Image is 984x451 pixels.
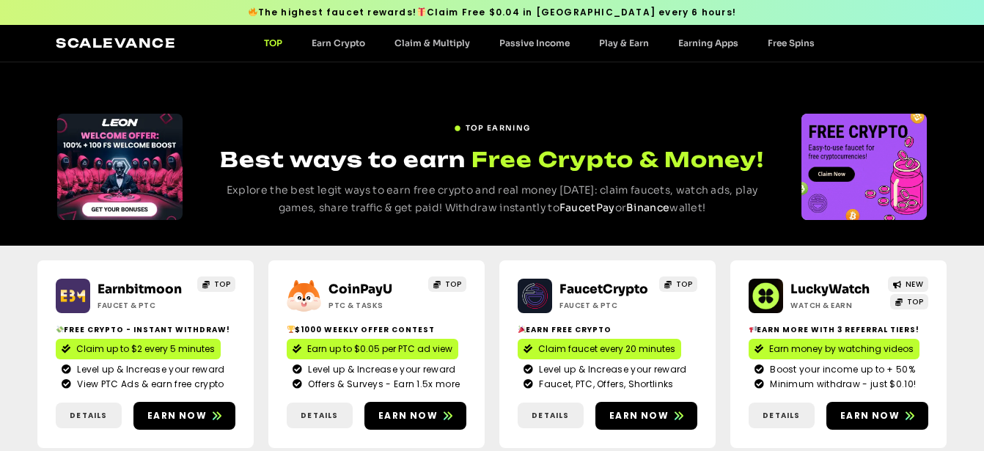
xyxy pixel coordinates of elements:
a: Earn up to $0.05 per PTC ad view [287,339,458,359]
a: FaucetPay [559,201,615,214]
a: TOP [428,276,466,292]
span: Boost your income up to + 50% [766,363,915,376]
span: Earn up to $0.05 per PTC ad view [307,342,452,356]
span: Details [301,410,338,421]
a: Earning Apps [664,37,753,48]
img: 💸 [56,326,64,333]
span: View PTC Ads & earn free crypto [73,378,224,391]
span: Claim up to $2 every 5 minutes [76,342,215,356]
span: Details [532,410,569,421]
h2: Faucet & PTC [559,300,651,311]
a: Details [56,403,122,428]
a: Passive Income [485,37,584,48]
span: Minimum withdraw - just $0.10! [766,378,916,391]
div: Slides [57,114,183,220]
a: TOP EARNING [454,117,530,133]
a: Earn money by watching videos [749,339,919,359]
h2: ptc & Tasks [328,300,420,311]
span: TOP EARNING [466,122,530,133]
span: The highest faucet rewards! Claim Free $0.04 in [GEOGRAPHIC_DATA] every 6 hours! [248,6,736,19]
a: Free Spins [753,37,829,48]
h2: Free crypto - Instant withdraw! [56,324,235,335]
h2: Earn free crypto [518,324,697,335]
p: Explore the best legit ways to earn free crypto and real money [DATE]: claim faucets, watch ads, ... [210,182,774,217]
h2: $1000 Weekly Offer contest [287,324,466,335]
img: 🎁 [417,7,426,16]
span: Details [763,410,800,421]
a: Binance [626,201,669,214]
nav: Menu [249,37,829,48]
img: 🏆 [287,326,295,333]
span: Earn money by watching videos [769,342,914,356]
a: NEW [888,276,928,292]
span: Level up & Increase your reward [535,363,686,376]
img: 🎉 [518,326,526,333]
a: TOP [197,276,235,292]
span: Offers & Surveys - Earn 1.5x more [304,378,460,391]
a: TOP [249,37,297,48]
a: TOP [659,276,697,292]
span: TOP [907,296,924,307]
a: CoinPayU [328,282,392,297]
span: Claim faucet every 20 minutes [538,342,675,356]
span: NEW [906,279,924,290]
a: Claim faucet every 20 minutes [518,339,681,359]
span: Free Crypto & Money! [471,145,764,174]
span: Earn now [147,409,207,422]
a: Earn now [133,402,235,430]
div: Slides [801,114,927,220]
a: Details [287,403,353,428]
a: Earn now [364,402,466,430]
span: Best ways to earn [220,147,466,172]
div: 1 / 3 [801,114,927,220]
span: Earn now [378,409,438,422]
a: FaucetCrypto [559,282,648,297]
span: Level up & Increase your reward [73,363,224,376]
a: Play & Earn [584,37,664,48]
a: Scalevance [56,35,176,51]
h2: Earn more with 3 referral Tiers! [749,324,928,335]
a: Earn Crypto [297,37,380,48]
span: TOP [214,279,231,290]
img: 🔥 [249,7,257,16]
h2: Faucet & PTC [98,300,189,311]
img: 📢 [749,326,757,333]
span: Earn now [609,409,669,422]
a: Earn now [826,402,928,430]
a: Earn now [595,402,697,430]
h2: Watch & Earn [790,300,882,311]
span: Details [70,410,107,421]
a: Details [749,403,815,428]
a: TOP [890,294,928,309]
span: TOP [445,279,462,290]
span: Level up & Increase your reward [304,363,455,376]
a: Claim up to $2 every 5 minutes [56,339,221,359]
a: Claim & Multiply [380,37,485,48]
a: Details [518,403,584,428]
span: TOP [676,279,693,290]
span: Faucet, PTC, Offers, Shortlinks [535,378,673,391]
span: Earn now [840,409,900,422]
a: LuckyWatch [790,282,870,297]
a: Earnbitmoon [98,282,182,297]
